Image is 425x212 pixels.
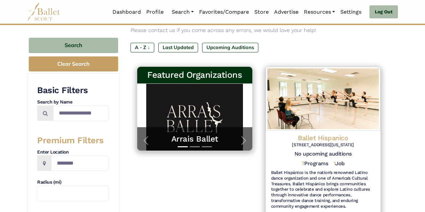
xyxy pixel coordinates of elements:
[37,135,109,146] h3: Premium Filters
[252,5,271,19] a: Store
[271,142,375,148] h6: [STREET_ADDRESS][US_STATE]
[29,38,118,53] button: Search
[51,155,109,171] input: Location
[338,5,364,19] a: Settings
[169,5,196,19] a: Search
[196,5,252,19] a: Favorites/Compare
[29,56,118,71] button: Clear Search
[37,85,109,96] h3: Basic Filters
[266,67,381,131] img: Logo
[369,5,398,19] a: Log Out
[190,143,200,151] button: Slide 2
[271,151,375,158] h5: No upcoming auditions
[271,5,301,19] a: Advertise
[37,99,109,105] h4: Search by Name
[131,26,387,35] p: Please contact us if you come across any errors, we would love your help!
[301,5,338,19] a: Resources
[144,5,166,19] a: Profile
[271,134,375,142] h4: Ballet Hispanico
[302,160,305,167] span: 7
[271,170,375,209] h6: Ballet Hispánico is the nation’s renowned Latino dance organization and one of America’s Cultural...
[202,43,258,52] label: Upcoming Auditions
[37,149,109,156] h4: Enter Location
[131,43,154,52] label: A - Z ↓
[37,179,109,186] h4: Radius (mi)
[334,160,345,167] h5: Job
[144,134,246,144] a: Arrais Ballet
[110,5,144,19] a: Dashboard
[158,43,198,52] label: Last Updated
[143,69,247,81] h3: Featured Organizations
[302,160,328,167] h5: Programs
[202,143,212,151] button: Slide 3
[178,143,188,151] button: Slide 1
[334,160,336,167] span: 1
[53,105,109,121] input: Search by names...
